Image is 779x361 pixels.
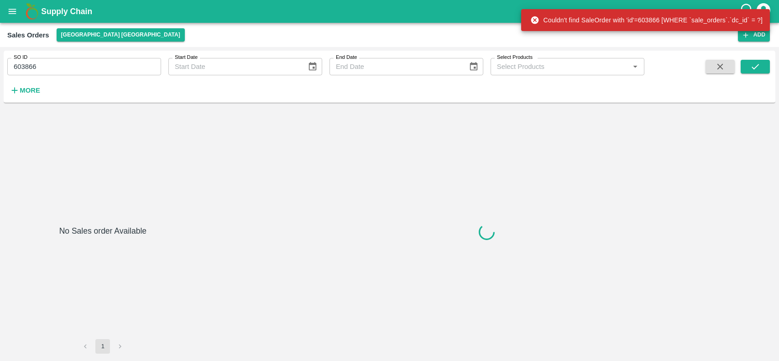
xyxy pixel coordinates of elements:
input: End Date [329,58,461,75]
input: Start Date [168,58,300,75]
img: logo [23,2,41,21]
label: Select Products [497,54,533,61]
div: account of current user [755,2,772,21]
a: Supply Chain [41,5,739,18]
div: Sales Orders [7,29,49,41]
button: Open [629,61,641,73]
label: SO ID [14,54,27,61]
label: End Date [336,54,357,61]
div: Couldn't find SaleOrder with 'id'=603866 [WHERE `sale_orders`.`dc_id` = ?] [530,12,763,28]
input: Select Products [493,61,627,73]
button: More [7,83,42,98]
b: Supply Chain [41,7,92,16]
nav: pagination navigation [77,339,129,354]
input: Enter SO ID [7,58,161,75]
h6: No Sales order Available [59,225,146,339]
button: Choose date [304,58,321,75]
div: customer-support [739,3,755,20]
strong: More [20,87,40,94]
button: Choose date [465,58,482,75]
button: Add [738,28,770,42]
label: Start Date [175,54,198,61]
button: open drawer [2,1,23,22]
button: page 1 [95,339,110,354]
button: Select DC [57,28,185,42]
